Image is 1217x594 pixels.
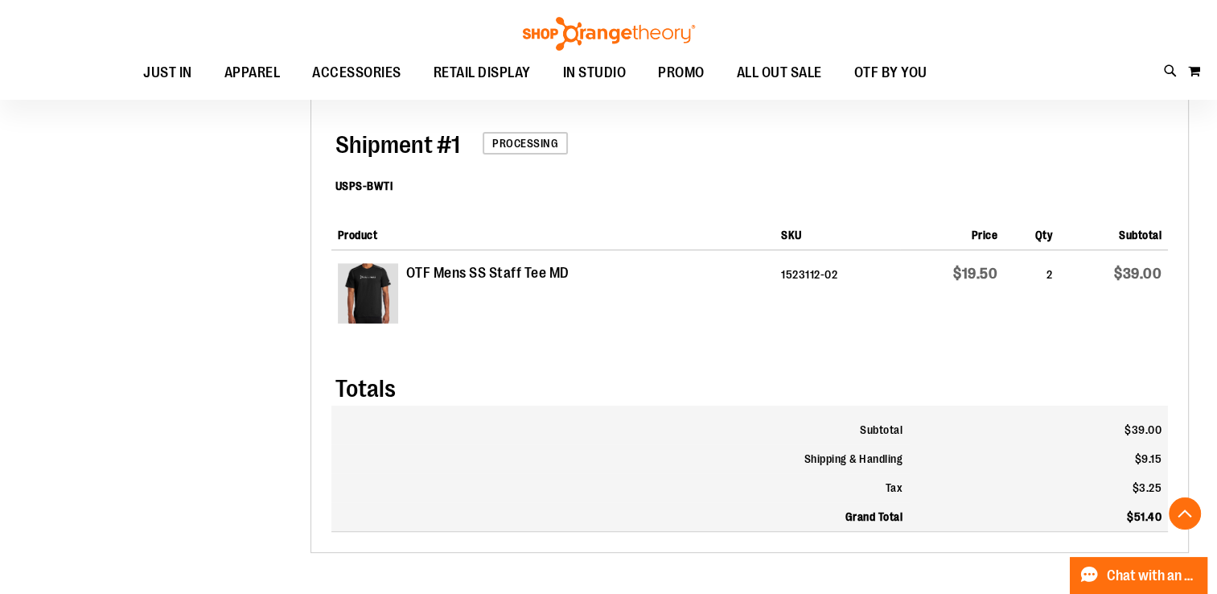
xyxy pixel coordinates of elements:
[1070,557,1208,594] button: Chat with an Expert
[1133,481,1162,494] span: $3.25
[312,55,401,91] span: ACCESSORIES
[1127,510,1161,523] span: $51.40
[1124,423,1161,436] span: $39.00
[335,131,460,159] span: 1
[335,178,393,194] dt: USPS-BWTI
[338,263,398,324] img: Product image for Peak Short Sleeve Tee
[331,406,910,444] th: Subtotal
[900,214,1004,250] th: Price
[406,263,569,284] strong: OTF Mens SS Staff Tee MD
[563,55,627,91] span: IN STUDIO
[1135,452,1162,465] span: $9.15
[1169,497,1201,530] button: Back To Top
[658,55,705,91] span: PROMO
[737,55,822,91] span: ALL OUT SALE
[1059,214,1168,250] th: Subtotal
[335,375,396,402] span: Totals
[775,250,900,344] td: 1523112-02
[1107,568,1198,584] span: Chat with an Expert
[520,17,697,51] img: Shop Orangetheory
[434,55,531,91] span: RETAIL DISPLAY
[1004,250,1059,344] td: 2
[335,131,451,159] span: Shipment #
[143,55,192,91] span: JUST IN
[331,473,910,502] th: Tax
[953,266,997,282] span: $19.50
[331,214,775,250] th: Product
[854,55,927,91] span: OTF BY YOU
[775,214,900,250] th: SKU
[1114,266,1161,282] span: $39.00
[224,55,281,91] span: APPAREL
[483,132,568,155] span: Processing
[1004,214,1059,250] th: Qty
[845,510,903,523] strong: Grand Total
[331,444,910,473] th: Shipping & Handling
